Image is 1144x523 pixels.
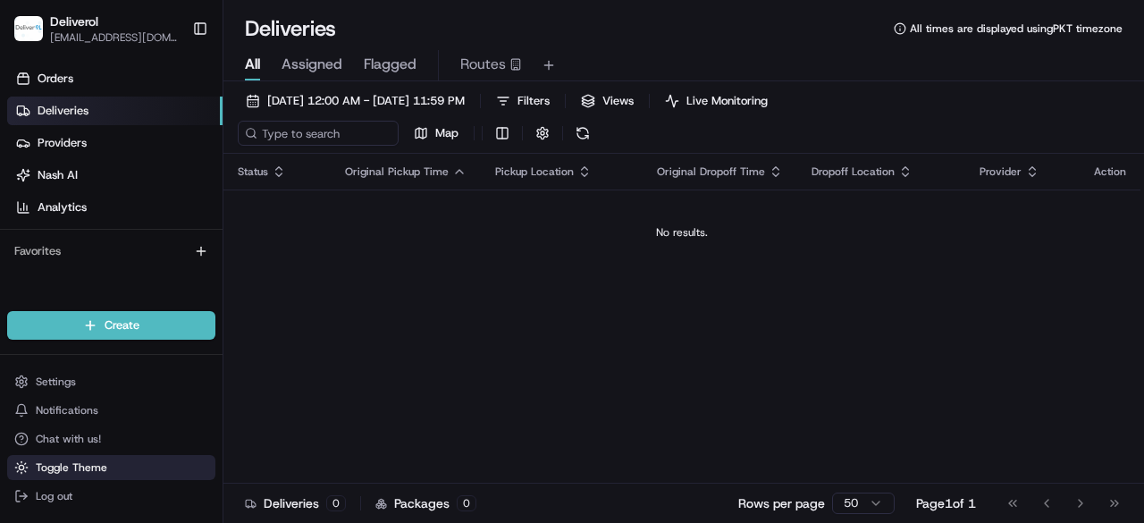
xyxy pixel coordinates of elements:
[36,432,101,446] span: Chat with us!
[738,494,825,512] p: Rows per page
[7,129,223,157] a: Providers
[18,71,325,99] p: Welcome 👋
[435,125,458,141] span: Map
[38,135,87,151] span: Providers
[1094,164,1126,179] div: Action
[61,170,293,188] div: Start new chat
[7,426,215,451] button: Chat with us!
[495,164,574,179] span: Pickup Location
[7,369,215,394] button: Settings
[245,14,336,43] h1: Deliveries
[7,193,223,222] a: Analytics
[11,251,144,283] a: 📗Knowledge Base
[364,54,416,75] span: Flagged
[245,494,346,512] div: Deliveries
[7,64,223,93] a: Orders
[36,403,98,418] span: Notifications
[46,114,295,133] input: Clear
[50,30,178,45] button: [EMAIL_ADDRESS][DOMAIN_NAME]
[916,494,976,512] div: Page 1 of 1
[238,164,268,179] span: Status
[126,301,216,316] a: Powered byPylon
[151,260,165,274] div: 💻
[245,54,260,75] span: All
[406,121,467,146] button: Map
[570,121,595,146] button: Refresh
[267,93,465,109] span: [DATE] 12:00 AM - [DATE] 11:59 PM
[7,7,185,50] button: DeliverolDeliverol[EMAIL_ADDRESS][DOMAIN_NAME]
[7,97,223,125] a: Deliveries
[238,121,399,146] input: Type to search
[36,258,137,276] span: Knowledge Base
[38,167,78,183] span: Nash AI
[61,188,226,202] div: We're available if you need us!
[7,484,215,509] button: Log out
[18,260,32,274] div: 📗
[50,13,98,30] button: Deliverol
[375,494,476,512] div: Packages
[457,495,476,511] div: 0
[169,258,287,276] span: API Documentation
[7,161,223,190] a: Nash AI
[657,164,765,179] span: Original Dropoff Time
[38,103,88,119] span: Deliveries
[18,17,54,53] img: Nash
[517,93,550,109] span: Filters
[7,398,215,423] button: Notifications
[238,89,473,114] button: [DATE] 12:00 AM - [DATE] 11:59 PM
[910,21,1123,36] span: All times are displayed using PKT timezone
[657,89,776,114] button: Live Monitoring
[326,495,346,511] div: 0
[231,225,1133,240] div: No results.
[460,54,506,75] span: Routes
[105,317,139,333] span: Create
[602,93,634,109] span: Views
[282,54,342,75] span: Assigned
[812,164,895,179] span: Dropoff Location
[36,460,107,475] span: Toggle Theme
[7,311,215,340] button: Create
[7,455,215,480] button: Toggle Theme
[14,16,43,41] img: Deliverol
[38,71,73,87] span: Orders
[304,175,325,197] button: Start new chat
[18,170,50,202] img: 1736555255976-a54dd68f-1ca7-489b-9aae-adbdc363a1c4
[38,199,87,215] span: Analytics
[573,89,642,114] button: Views
[178,302,216,316] span: Pylon
[686,93,768,109] span: Live Monitoring
[36,375,76,389] span: Settings
[36,489,72,503] span: Log out
[488,89,558,114] button: Filters
[7,237,215,266] div: Favorites
[980,164,1022,179] span: Provider
[144,251,294,283] a: 💻API Documentation
[345,164,449,179] span: Original Pickup Time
